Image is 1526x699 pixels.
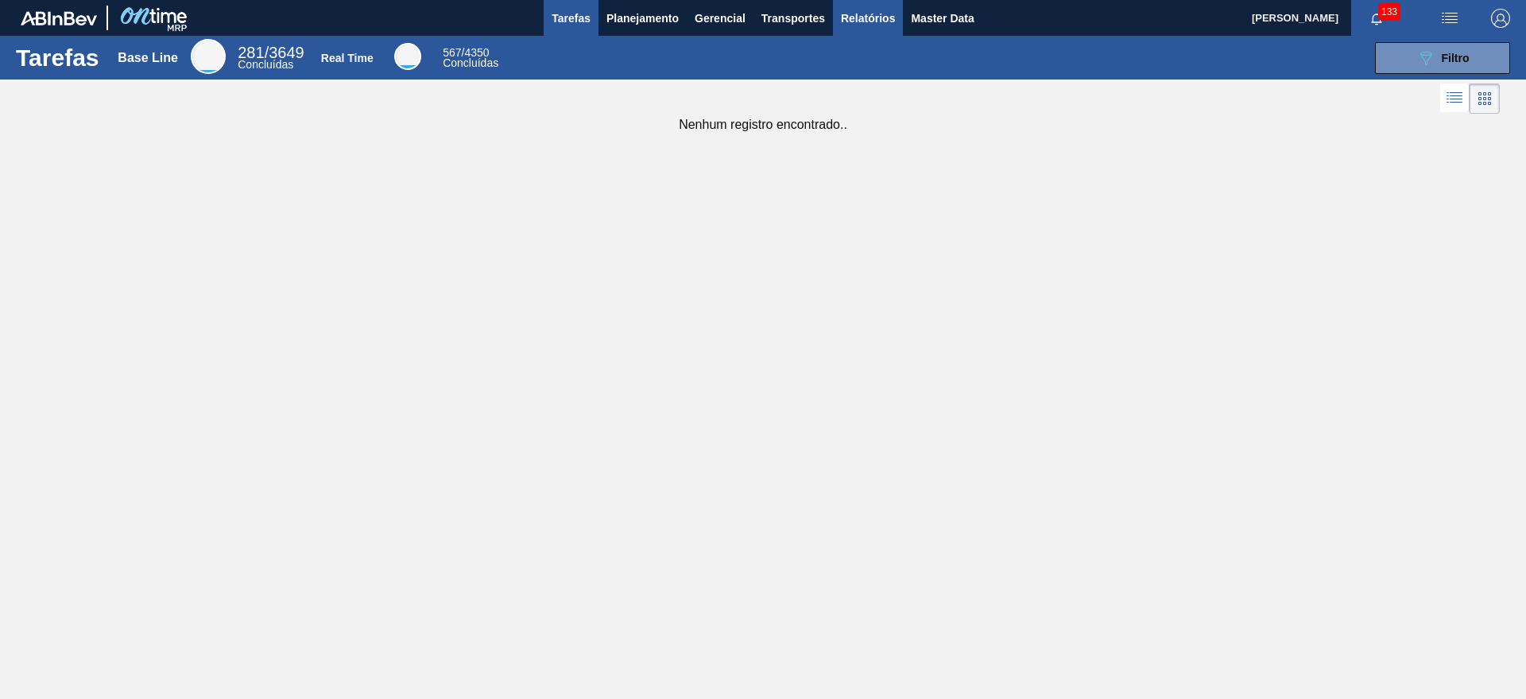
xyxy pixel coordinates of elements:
span: Master Data [911,9,974,28]
span: / 3649 [238,44,304,61]
div: Real Time [394,43,421,70]
img: userActions [1440,9,1459,28]
span: Concluídas [443,56,498,69]
button: Filtro [1375,42,1510,74]
span: Filtro [1442,52,1470,64]
h1: Tarefas [16,49,99,67]
span: 133 [1378,3,1400,21]
span: Gerencial [695,9,746,28]
span: 281 [238,44,264,61]
div: Real Time [443,48,498,68]
img: Logout [1491,9,1510,28]
div: Base Line [191,39,226,74]
div: Visão em Lista [1440,83,1470,114]
span: / 4350 [443,46,489,59]
span: Planejamento [606,9,679,28]
span: Relatórios [841,9,895,28]
button: Notificações [1351,7,1402,29]
div: Base Line [118,51,178,65]
div: Visão em Cards [1470,83,1500,114]
div: Real Time [321,52,374,64]
img: TNhmsLtSVTkK8tSr43FrP2fwEKptu5GPRR3wAAAABJRU5ErkJggg== [21,11,97,25]
span: 567 [443,46,461,59]
span: Transportes [761,9,825,28]
span: Concluídas [238,58,293,71]
div: Base Line [238,46,304,70]
span: Tarefas [552,9,591,28]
